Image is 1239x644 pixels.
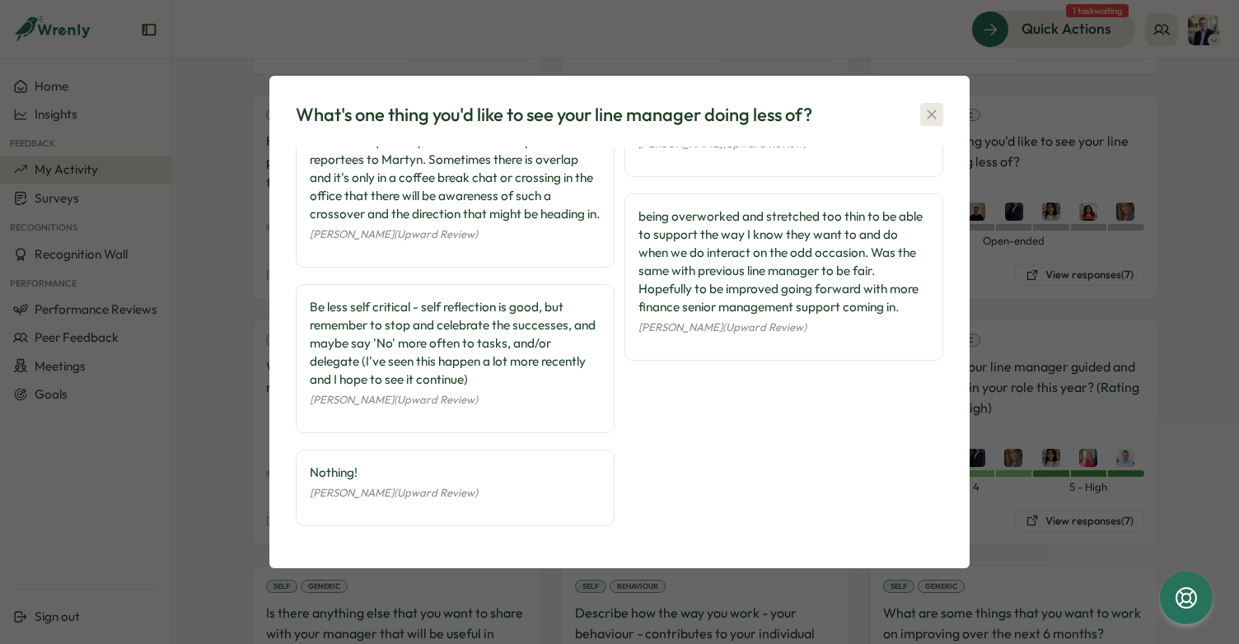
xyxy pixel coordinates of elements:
[638,320,807,334] span: [PERSON_NAME] (Upward Review)
[296,102,812,128] div: What's one thing you'd like to see your line manager doing less of?
[310,78,601,223] div: I’d like to see less siloed decision-making with other departments. I don't like to have meetings...
[310,393,478,406] span: [PERSON_NAME] (Upward Review)
[638,208,929,316] div: being overworked and stretched too thin to be able to support the way I know they want to and do ...
[310,298,601,389] div: Be less self critical - self reflection is good, but remember to stop and celebrate the successes...
[310,227,478,240] span: [PERSON_NAME] (Upward Review)
[310,464,601,482] div: Nothing!
[310,486,478,499] span: [PERSON_NAME] (Upward Review)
